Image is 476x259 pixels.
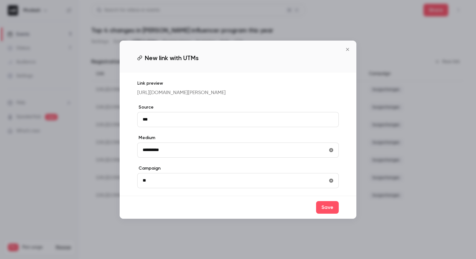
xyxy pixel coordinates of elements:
[316,201,339,214] button: Save
[326,176,336,186] button: utmCampaign
[341,43,354,56] button: Close
[137,104,339,110] label: Source
[137,89,339,97] p: [URL][DOMAIN_NAME][PERSON_NAME]
[137,80,339,87] p: Link preview
[137,135,339,141] label: Medium
[145,53,199,63] span: New link with UTMs
[326,145,336,155] button: utmMedium
[137,165,339,172] label: Campaign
